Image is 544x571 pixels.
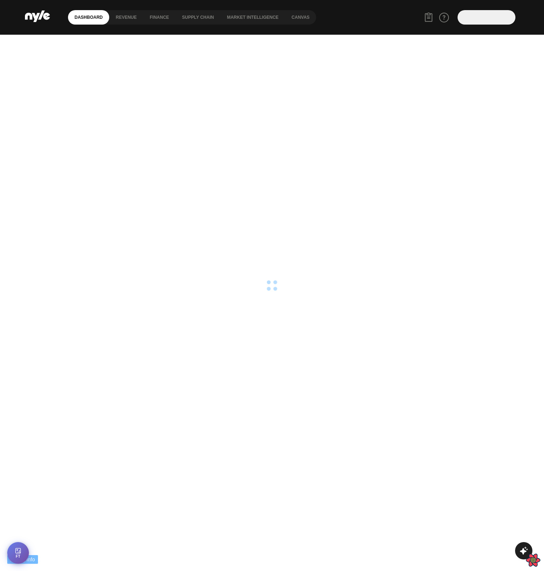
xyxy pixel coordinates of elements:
[220,10,285,25] a: Market Intelligence
[109,15,143,20] button: Revenue
[285,10,316,25] a: Canvas
[143,10,175,25] a: finance
[7,542,29,564] button: Open Feature Toggle Debug Panel
[526,553,540,567] button: Open React Query Devtools
[175,10,220,25] a: Supply chain
[7,555,38,564] button: Debug Info
[68,10,109,25] a: Dashboard
[16,555,20,558] span: FT
[10,555,35,563] span: Debug Info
